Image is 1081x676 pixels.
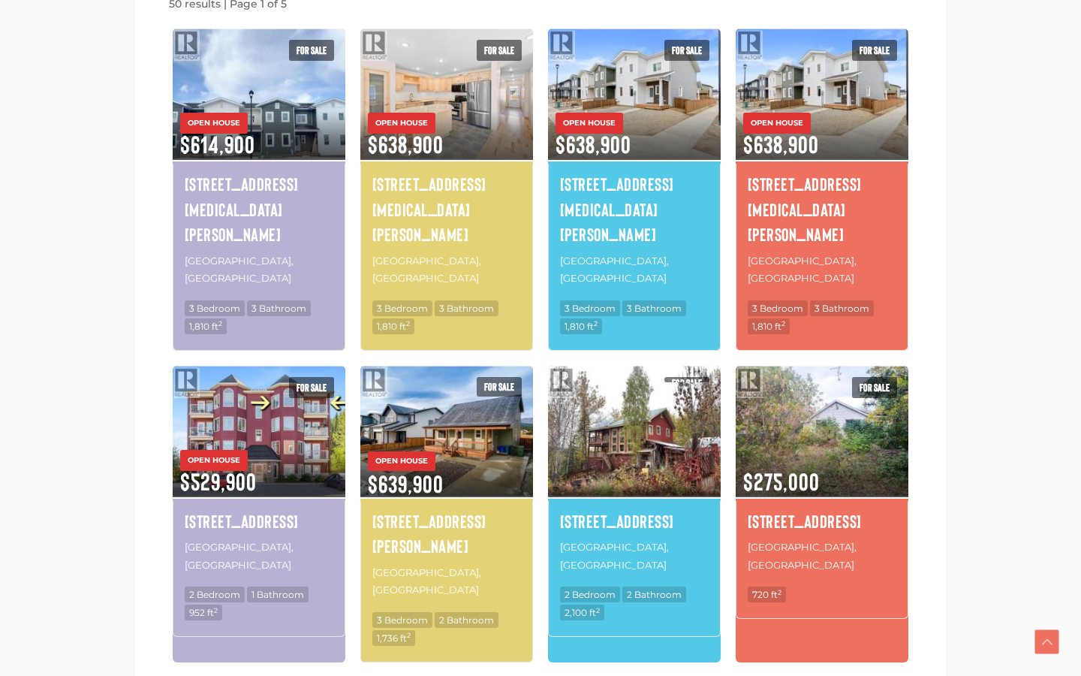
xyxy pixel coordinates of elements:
sup: 2 [778,588,781,596]
img: 216 WITCH HAZEL DRIVE, Whitehorse, Yukon [173,26,345,161]
img: 208-6100 6TH AVENUE, Whitehorse, Yukon [173,364,345,499]
span: 3 Bedroom [372,612,432,628]
a: [STREET_ADDRESS][MEDICAL_DATA][PERSON_NAME] [372,171,521,247]
span: 720 ft [748,587,786,602]
a: [STREET_ADDRESS] [560,509,709,534]
sup: 2 [406,319,410,327]
span: $275,000 [736,448,908,497]
p: [GEOGRAPHIC_DATA], [GEOGRAPHIC_DATA] [560,537,709,575]
span: 1,736 ft [372,630,415,646]
span: 3 Bedroom [560,300,620,316]
p: [GEOGRAPHIC_DATA], [GEOGRAPHIC_DATA] [372,563,521,601]
img: 214 WITCH HAZEL DRIVE, Whitehorse, Yukon [736,26,908,161]
span: 3 Bedroom [748,300,808,316]
span: OPEN HOUSE [180,113,248,134]
span: 3 Bathroom [810,300,874,316]
sup: 2 [781,319,785,327]
span: For sale [477,40,522,61]
span: 3 Bedroom [372,300,432,316]
span: 952 ft [185,605,222,620]
span: 2 Bedroom [185,587,245,602]
span: $638,900 [360,110,533,160]
img: 218 WITCH HAZEL DRIVE, Whitehorse, Yukon [360,26,533,161]
span: For sale [289,40,334,61]
span: For sale [289,377,334,398]
span: For sale [664,40,709,61]
span: 1,810 ft [185,318,227,334]
span: For sale [852,377,897,398]
span: For sale [477,377,522,397]
span: 3 Bathroom [247,300,311,316]
span: $529,900 [173,448,345,497]
img: 82 EUGENE AVENUE, Whitehorse, Yukon [360,364,533,499]
span: OPEN HOUSE [368,451,435,471]
span: For sale [852,40,897,61]
a: [STREET_ADDRESS] [185,509,333,534]
p: [GEOGRAPHIC_DATA], [GEOGRAPHIC_DATA] [748,537,896,575]
a: [STREET_ADDRESS] [748,509,896,534]
img: 212 WITCH HAZEL DRIVE, Whitehorse, Yukon [548,26,721,161]
p: [GEOGRAPHIC_DATA], [GEOGRAPHIC_DATA] [560,251,709,289]
span: $638,900 [736,110,908,160]
span: 1,810 ft [560,318,602,334]
span: 3 Bathroom [622,300,686,316]
span: 1 Bathroom [247,587,309,602]
p: [GEOGRAPHIC_DATA], [GEOGRAPHIC_DATA] [185,251,333,289]
span: 2 Bathroom [622,587,686,602]
span: OPEN HOUSE [180,450,248,471]
span: OPEN HOUSE [556,113,623,134]
a: [STREET_ADDRESS][MEDICAL_DATA][PERSON_NAME] [748,171,896,247]
p: [GEOGRAPHIC_DATA], [GEOGRAPHIC_DATA] [185,537,333,575]
p: [GEOGRAPHIC_DATA], [GEOGRAPHIC_DATA] [372,251,521,289]
span: 1,810 ft [372,318,414,334]
span: $639,900 [360,451,533,497]
p: [GEOGRAPHIC_DATA], [GEOGRAPHIC_DATA] [748,251,896,289]
img: 1217 7TH AVENUE, Dawson City, Yukon [548,364,721,499]
span: $638,900 [548,110,721,160]
span: 1,810 ft [748,318,790,334]
a: [STREET_ADDRESS][MEDICAL_DATA][PERSON_NAME] [185,171,333,247]
span: 2,100 ft [560,605,604,620]
sup: 2 [214,606,218,614]
span: $499,900 [548,484,721,497]
span: $614,900 [173,110,345,160]
span: 2 Bathroom [435,612,498,628]
sup: 2 [594,319,598,327]
span: OPEN HOUSE [743,113,811,134]
sup: 2 [596,606,600,614]
span: 3 Bathroom [435,300,498,316]
span: 2 Bedroom [560,587,620,602]
sup: 2 [407,631,411,639]
sup: 2 [218,319,222,327]
img: 7223 7TH AVENUE, Whitehorse, Yukon [736,364,908,499]
a: [STREET_ADDRESS][MEDICAL_DATA][PERSON_NAME] [560,171,709,247]
span: For sale [664,377,709,382]
span: 3 Bedroom [185,300,245,316]
span: OPEN HOUSE [368,113,435,134]
a: [STREET_ADDRESS][PERSON_NAME] [372,509,521,559]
